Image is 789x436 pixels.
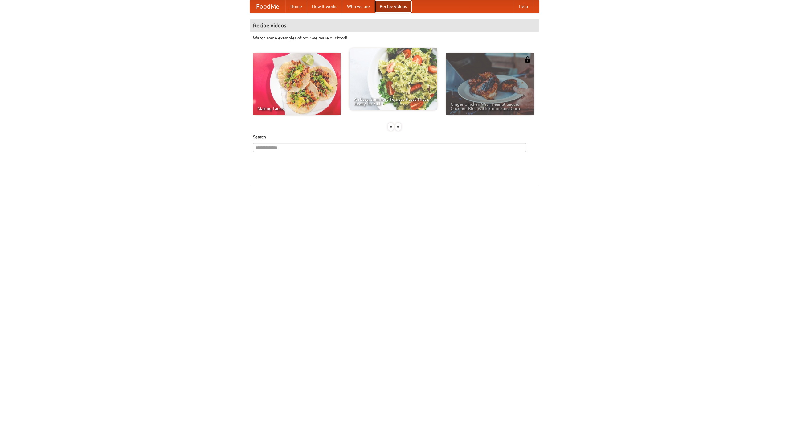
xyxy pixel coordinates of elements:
a: An Easy, Summery Tomato Pasta That's Ready for Fall [350,48,437,110]
a: How it works [307,0,342,13]
img: 483408.png [525,56,531,63]
a: Who we are [342,0,375,13]
a: Recipe videos [375,0,412,13]
a: FoodMe [250,0,285,13]
a: Home [285,0,307,13]
span: Making Tacos [257,106,336,111]
h5: Search [253,134,536,140]
div: « [388,123,394,131]
div: » [395,123,401,131]
span: An Easy, Summery Tomato Pasta That's Ready for Fall [354,97,433,106]
a: Help [514,0,533,13]
p: Watch some examples of how we make our food! [253,35,536,41]
a: Making Tacos [253,53,341,115]
h4: Recipe videos [250,19,539,32]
